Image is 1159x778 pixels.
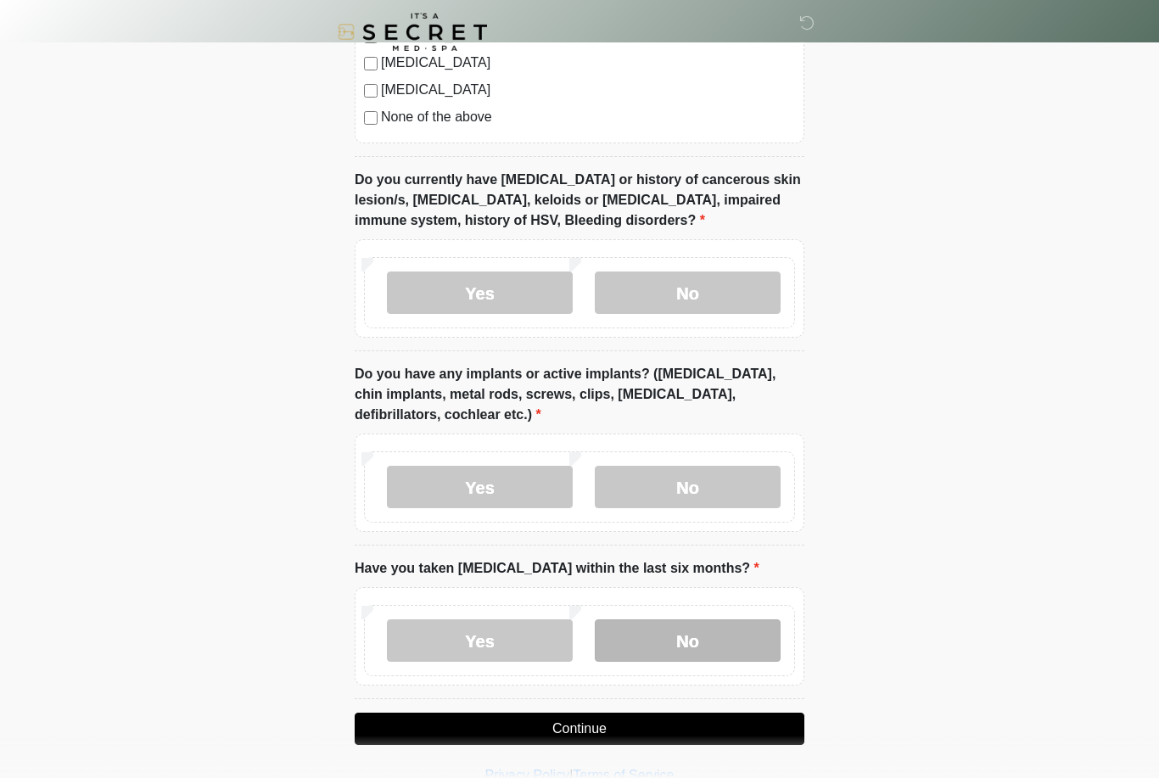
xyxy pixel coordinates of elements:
input: None of the above [364,111,378,125]
button: Continue [355,713,804,745]
label: Do you currently have [MEDICAL_DATA] or history of cancerous skin lesion/s, [MEDICAL_DATA], keloi... [355,170,804,231]
label: No [595,466,781,508]
label: [MEDICAL_DATA] [381,80,795,100]
img: It's A Secret Med Spa Logo [338,13,487,51]
input: [MEDICAL_DATA] [364,84,378,98]
label: No [595,271,781,314]
label: Have you taken [MEDICAL_DATA] within the last six months? [355,558,759,579]
label: None of the above [381,107,795,127]
label: Do you have any implants or active implants? ([MEDICAL_DATA], chin implants, metal rods, screws, ... [355,364,804,425]
label: No [595,619,781,662]
label: Yes [387,271,573,314]
label: Yes [387,466,573,508]
input: [MEDICAL_DATA] [364,57,378,70]
label: Yes [387,619,573,662]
